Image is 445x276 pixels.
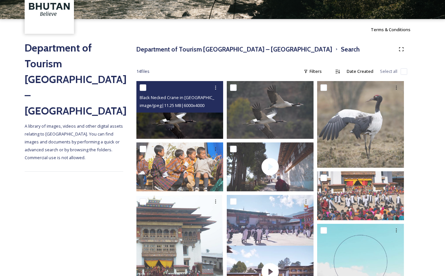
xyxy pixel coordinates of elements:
img: spot the endangered black necked crane.jpg [317,81,404,168]
span: Terms & Conditions [371,27,410,32]
img: Black-Necked Crane Festival in Gangtey-2.jpg [317,171,404,220]
img: Black Neck Cranes.jpg [227,81,314,139]
span: A library of images, videos and other digital assets relating to [GEOGRAPHIC_DATA]. You can find ... [25,123,124,160]
h2: Department of Tourism [GEOGRAPHIC_DATA] – [GEOGRAPHIC_DATA] [25,40,123,119]
a: Terms & Conditions [371,26,420,33]
img: Black-Necked Crane Festival in Gangtey-3.jpg [136,142,223,191]
span: Select all [380,68,397,74]
span: Black Necked Crane in [GEOGRAPHIC_DATA] [140,94,226,100]
h3: Search [341,45,360,54]
div: Date Created [343,65,377,78]
img: thumbnail [227,142,314,191]
span: image/jpeg | 11.25 MB | 6000 x 4000 [140,102,204,108]
span: 14 file s [136,68,150,74]
div: Filters [300,65,325,78]
h3: Department of Tourism [GEOGRAPHIC_DATA] – [GEOGRAPHIC_DATA] [136,45,332,54]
